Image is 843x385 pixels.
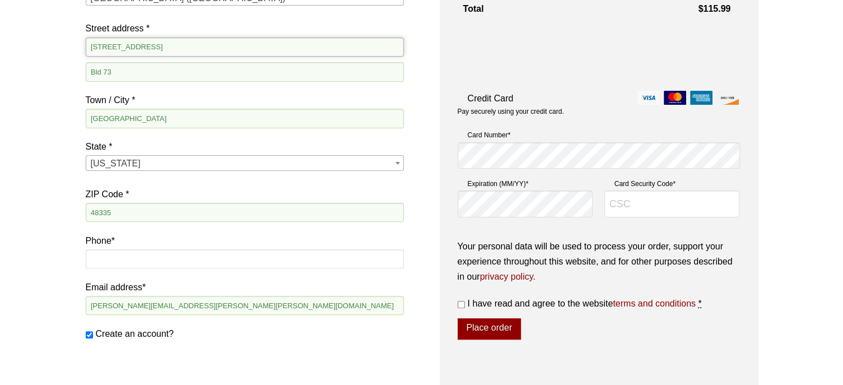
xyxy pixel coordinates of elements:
[86,156,403,171] span: Michigan
[698,299,701,308] abbr: required
[698,4,704,13] span: $
[86,62,404,81] input: Apartment, suite, unit, etc. (optional)
[86,21,404,36] label: Street address
[86,233,404,248] label: Phone
[86,139,404,154] label: State
[613,299,696,308] a: terms and conditions
[458,125,740,227] fieldset: Payment Info
[698,4,731,13] bdi: 115.99
[637,91,660,105] img: visa
[458,301,465,308] input: I have read and agree to the websiteterms and conditions *
[716,91,739,105] img: discover
[86,92,404,108] label: Town / City
[86,38,404,57] input: House number and street name
[604,191,740,217] input: CSC
[690,91,712,105] img: amex
[458,318,521,340] button: Place order
[86,280,404,295] label: Email address
[458,239,740,285] p: Your personal data will be used to process your order, support your experience throughout this we...
[96,329,174,338] span: Create an account?
[468,299,696,308] span: I have read and agree to the website
[458,178,593,189] label: Expiration (MM/YY)
[458,129,740,141] label: Card Number
[458,91,740,106] label: Credit Card
[86,331,93,338] input: Create an account?
[86,155,404,171] span: State
[458,31,628,75] iframe: reCAPTCHA
[86,187,404,202] label: ZIP Code
[664,91,686,105] img: mastercard
[604,178,740,189] label: Card Security Code
[480,272,533,281] a: privacy policy
[458,107,740,117] p: Pay securely using your credit card.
